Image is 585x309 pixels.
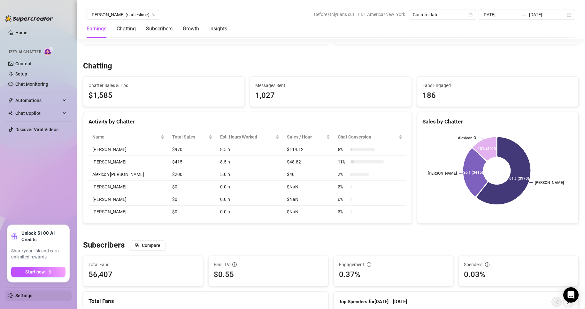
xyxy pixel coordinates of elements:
[168,181,216,193] td: $0
[216,181,283,193] td: 0.0 h
[152,13,156,17] span: team
[216,156,283,168] td: 8.5 h
[135,243,139,248] span: block
[283,206,334,218] td: $NaN
[283,143,334,156] td: $114.12
[521,12,527,17] span: swap-right
[535,180,564,185] text: [PERSON_NAME]
[283,181,334,193] td: $NaN
[21,230,65,243] strong: Unlock $100 AI Credits
[89,206,168,218] td: [PERSON_NAME]
[358,10,405,19] span: EDT America/New_York
[339,261,448,268] div: Engagement
[458,136,479,140] text: Alexicon O...
[283,156,334,168] td: $48.82
[130,240,165,250] button: Compare
[89,261,198,268] span: Total Fans
[15,95,61,106] span: Automations
[334,131,406,143] th: Chat Conversion
[83,240,125,250] h3: Subscribers
[563,287,579,303] div: Open Intercom Messenger
[11,233,18,240] span: gift
[89,181,168,193] td: [PERSON_NAME]
[117,25,136,33] div: Chatting
[89,131,168,143] th: Name
[422,117,573,126] div: Sales by Chatter
[464,261,573,268] div: Spenders
[338,133,397,140] span: Chat Conversion
[89,82,239,89] span: Chatter Sales & Tips
[482,11,519,18] input: Start date
[168,193,216,206] td: $0
[168,168,216,181] td: $200
[232,262,237,267] span: info-circle
[220,133,274,140] div: Est. Hours Worked
[255,90,406,102] div: 1,027
[89,117,406,126] div: Activity by Chatter
[287,133,325,140] span: Sales / Hour
[25,269,45,274] span: Start now
[44,46,54,56] img: AI Chatter
[15,127,58,132] a: Discover Viral Videos
[283,193,334,206] td: $NaN
[15,82,48,87] a: Chat Monitoring
[338,158,348,165] span: 11 %
[8,111,12,115] img: Chat Copilot
[89,168,168,181] td: Alexicon [PERSON_NAME]
[83,61,112,71] h3: Chatting
[168,156,216,168] td: $415
[521,12,527,17] span: to
[216,206,283,218] td: 0.0 h
[15,30,27,35] a: Home
[216,143,283,156] td: 8.5 h
[11,267,65,277] button: Start nowarrow-right
[168,143,216,156] td: $970
[89,143,168,156] td: [PERSON_NAME]
[314,10,354,19] span: Before OnlyFans cut
[209,25,227,33] div: Insights
[216,193,283,206] td: 0.0 h
[172,133,207,140] span: Total Sales
[11,248,65,260] span: Share your link and earn unlimited rewards
[214,269,323,281] div: $0.55
[15,71,27,76] a: Setup
[89,269,112,281] div: 56,407
[15,108,61,118] span: Chat Copilot
[339,298,407,306] article: Top Spenders for [DATE] - [DATE]
[422,82,573,89] span: Fans Engaged
[283,131,334,143] th: Sales / Hour
[338,146,348,153] span: 8 %
[283,168,334,181] td: $40
[367,262,371,267] span: info-circle
[469,13,473,17] span: calendar
[89,90,239,102] span: $1,585
[216,168,283,181] td: 5.0 h
[214,261,323,268] div: Fan LTV
[142,243,160,248] span: Compare
[529,11,566,18] input: End date
[89,297,323,305] div: Total Fans
[89,156,168,168] td: [PERSON_NAME]
[92,133,159,140] span: Name
[338,171,348,178] span: 2 %
[413,10,472,20] span: Custom date
[168,206,216,218] td: $0
[15,61,32,66] a: Content
[87,25,106,33] div: Earnings
[338,183,348,190] span: 0 %
[5,15,53,22] img: logo-BBDzfeDw.svg
[89,193,168,206] td: [PERSON_NAME]
[146,25,173,33] div: Subscribers
[9,49,41,55] span: Izzy AI Chatter
[339,269,448,281] div: 0.37%
[168,131,216,143] th: Total Sales
[255,82,406,89] span: Messages Sent
[47,270,52,274] span: arrow-right
[8,98,13,103] span: thunderbolt
[90,10,155,20] span: Sadie (sadieslime)
[338,208,348,215] span: 0 %
[422,90,573,102] div: 186
[485,262,489,267] span: info-circle
[338,196,348,203] span: 0 %
[15,293,32,298] a: Settings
